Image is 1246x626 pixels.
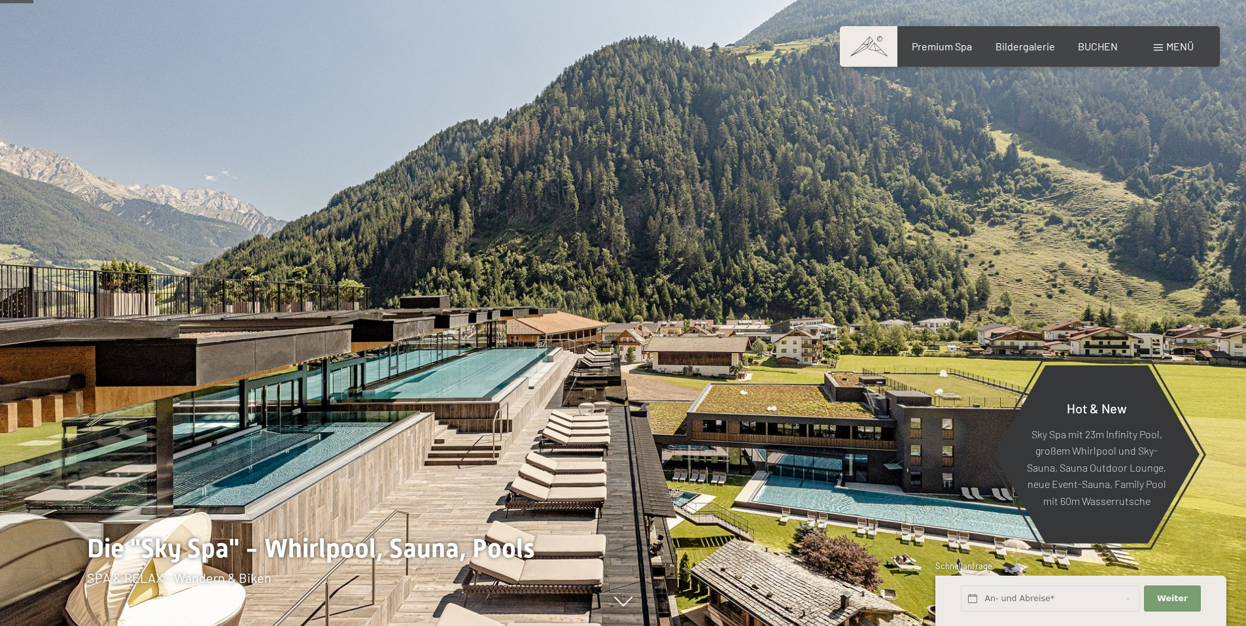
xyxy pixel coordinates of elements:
span: Schnellanfrage [935,561,992,571]
span: 1 [934,594,937,605]
span: Einwilligung Marketing* [498,345,606,358]
a: Bildergalerie [995,40,1055,52]
a: Hot & New Sky Spa mit 23m Infinity Pool, großem Whirlpool und Sky-Sauna, Sauna Outdoor Lounge, ne... [993,364,1200,544]
button: Weiter [1144,585,1200,612]
a: BUCHEN [1078,40,1118,52]
a: Premium Spa [912,40,972,52]
span: Weiter [1157,593,1188,604]
span: Menü [1166,40,1194,52]
p: Sky Spa mit 23m Infinity Pool, großem Whirlpool und Sky-Sauna, Sauna Outdoor Lounge, neue Event-S... [1026,425,1168,509]
span: Hot & New [1067,400,1127,415]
